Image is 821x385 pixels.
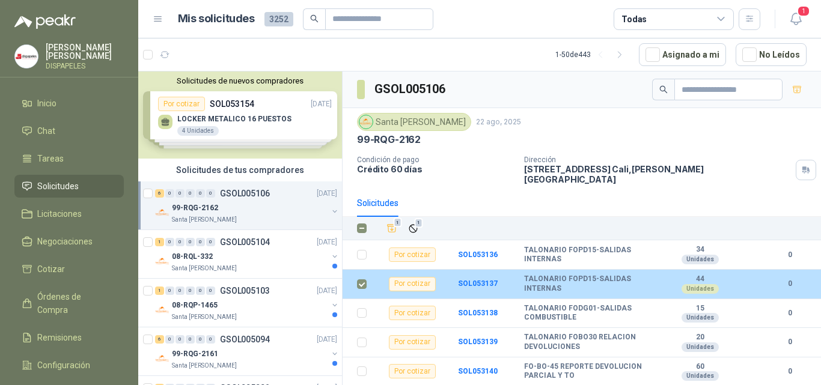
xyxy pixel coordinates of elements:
a: 1 0 0 0 0 0 GSOL005104[DATE] Company Logo08-RQL-332Santa [PERSON_NAME] [155,235,340,273]
div: Unidades [682,313,719,323]
p: [PERSON_NAME] [PERSON_NAME] [46,43,124,60]
button: Ignorar [405,220,421,237]
img: Company Logo [359,115,373,129]
b: 44 [659,274,742,284]
p: Condición de pago [357,156,514,164]
div: 0 [165,238,174,246]
p: GSOL005103 [220,286,270,295]
p: GSOL005104 [220,238,270,246]
p: Dirección [524,156,791,164]
div: 0 [175,286,185,295]
p: DISPAPELES [46,62,124,70]
div: 0 [186,286,195,295]
div: 0 [175,238,185,246]
p: 99-RQG-2162 [172,202,218,214]
img: Company Logo [155,205,169,220]
a: Remisiones [14,326,124,349]
div: Por cotizar [389,277,436,291]
a: Inicio [14,92,124,115]
button: Asignado a mi [639,43,726,66]
button: Solicitudes de nuevos compradores [143,76,337,85]
div: 0 [196,238,205,246]
a: SOL053140 [458,367,498,375]
div: 0 [186,189,195,198]
b: 0 [773,366,807,377]
p: [DATE] [317,188,337,199]
a: SOL053136 [458,250,498,259]
a: SOL053137 [458,279,498,288]
div: 0 [175,335,185,344]
a: Licitaciones [14,202,124,225]
p: 22 ago, 2025 [476,117,521,128]
p: [DATE] [317,334,337,345]
div: 0 [196,286,205,295]
div: 1 [155,286,164,295]
span: Remisiones [37,331,82,344]
img: Company Logo [155,351,169,366]
span: Negociaciones [37,235,93,248]
b: 0 [773,336,807,348]
p: 99-RQG-2161 [172,348,218,360]
a: Tareas [14,147,124,170]
img: Company Logo [155,303,169,317]
div: Por cotizar [389,306,436,320]
div: Por cotizar [389,364,436,378]
div: 6 [155,189,164,198]
b: FO-BO-45 REPORTE DEVOLUCION PARCIAL Y TO [524,362,652,381]
h3: GSOL005106 [374,80,447,99]
div: 0 [186,238,195,246]
button: No Leídos [736,43,807,66]
span: search [310,14,319,23]
div: 0 [206,286,215,295]
a: SOL053139 [458,338,498,346]
a: 6 0 0 0 0 0 GSOL005094[DATE] Company Logo99-RQG-2161Santa [PERSON_NAME] [155,332,340,371]
div: 0 [196,335,205,344]
span: Solicitudes [37,180,79,193]
a: Negociaciones [14,230,124,253]
b: 34 [659,245,742,255]
div: Todas [621,13,647,26]
div: Solicitudes [357,196,398,210]
a: 6 0 0 0 0 0 GSOL005106[DATE] Company Logo99-RQG-2162Santa [PERSON_NAME] [155,186,340,225]
img: Company Logo [15,45,38,68]
p: Crédito 60 días [357,164,514,174]
div: 0 [165,189,174,198]
a: Cotizar [14,258,124,280]
div: Unidades [682,255,719,264]
div: 1 [155,238,164,246]
div: Por cotizar [389,335,436,350]
div: 1 - 50 de 443 [555,45,629,64]
p: GSOL005094 [220,335,270,344]
p: [DATE] [317,285,337,297]
p: 08-RQP-1465 [172,300,218,311]
div: Solicitudes de nuevos compradoresPor cotizarSOL053154[DATE] LOCKER METALICO 16 PUESTOS4 UnidadesP... [138,71,342,159]
span: search [659,85,668,94]
p: 08-RQL-332 [172,251,213,262]
a: Configuración [14,354,124,377]
div: Unidades [682,342,719,352]
p: [DATE] [317,237,337,248]
b: 60 [659,362,742,372]
span: Chat [37,124,55,138]
div: 0 [206,189,215,198]
b: 0 [773,278,807,290]
div: 0 [196,189,205,198]
div: 0 [165,335,174,344]
button: Añadir [383,220,400,237]
div: 0 [165,286,174,295]
img: Logo peakr [14,14,76,29]
span: 1 [797,5,810,17]
span: Licitaciones [37,207,82,220]
b: TALONARIO FOPD15-SALIDAS INTERNAS [524,246,652,264]
div: 0 [175,189,185,198]
p: Santa [PERSON_NAME] [172,215,237,225]
button: 1 [785,8,807,30]
span: 3252 [264,12,293,26]
a: 1 0 0 0 0 0 GSOL005103[DATE] Company Logo08-RQP-1465Santa [PERSON_NAME] [155,283,340,322]
b: SOL053138 [458,309,498,317]
b: 15 [659,304,742,314]
div: 6 [155,335,164,344]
